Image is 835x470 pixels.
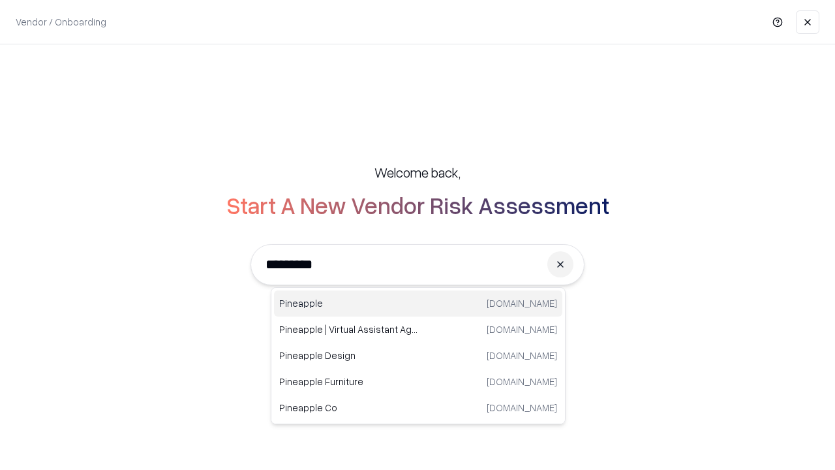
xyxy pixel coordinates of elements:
p: [DOMAIN_NAME] [487,322,557,336]
p: Pineapple [279,296,418,310]
p: [DOMAIN_NAME] [487,375,557,388]
p: Pineapple Co [279,401,418,415]
p: Pineapple Furniture [279,375,418,388]
p: Pineapple | Virtual Assistant Agency [279,322,418,336]
p: [DOMAIN_NAME] [487,401,557,415]
div: Suggestions [271,287,566,424]
p: Pineapple Design [279,349,418,362]
h2: Start A New Vendor Risk Assessment [226,192,609,218]
p: Vendor / Onboarding [16,15,106,29]
p: [DOMAIN_NAME] [487,349,557,362]
h5: Welcome back, [374,163,461,181]
p: [DOMAIN_NAME] [487,296,557,310]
